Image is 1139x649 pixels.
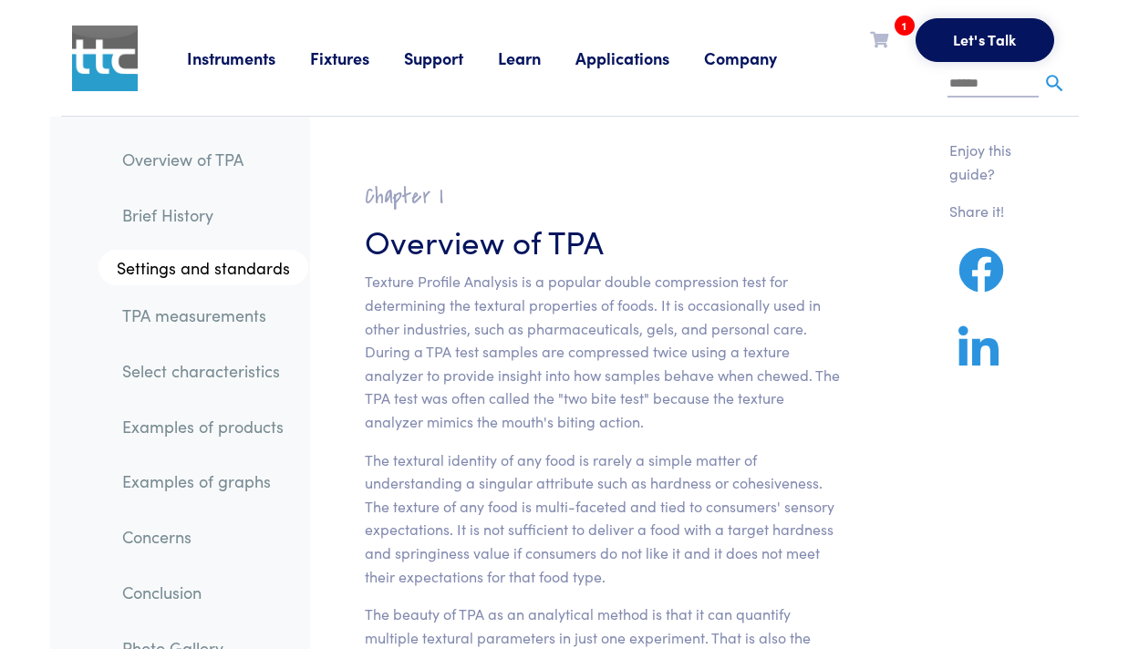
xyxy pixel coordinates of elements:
h3: Overview of TPA [365,218,840,263]
button: Let's Talk [916,18,1054,62]
p: Enjoy this guide? [949,139,1035,185]
a: Examples of graphs [108,460,308,502]
a: Company [704,46,812,69]
a: Examples of products [108,406,308,448]
a: Learn [498,46,575,69]
a: Conclusion [108,572,308,613]
a: Settings and standards [98,250,308,286]
a: Concerns [108,516,308,558]
a: Instruments [187,46,310,69]
a: 1 [870,27,888,50]
h2: Chapter I [365,182,840,211]
a: Select characteristics [108,350,308,392]
a: Overview of TPA [108,139,308,180]
p: The textural identity of any food is rarely a simple matter of understanding a singular attribute... [365,448,840,589]
a: Support [404,46,498,69]
a: TPA measurements [108,294,308,336]
a: Applications [575,46,704,69]
a: Fixtures [310,46,404,69]
p: Share it! [949,200,1035,223]
img: ttc_logo_1x1_v1.0.png [72,26,138,91]
span: 1 [895,15,915,36]
p: Texture Profile Analysis is a popular double compression test for determining the textural proper... [365,270,840,433]
a: Brief History [108,194,308,236]
a: Share on LinkedIn [949,347,1008,370]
